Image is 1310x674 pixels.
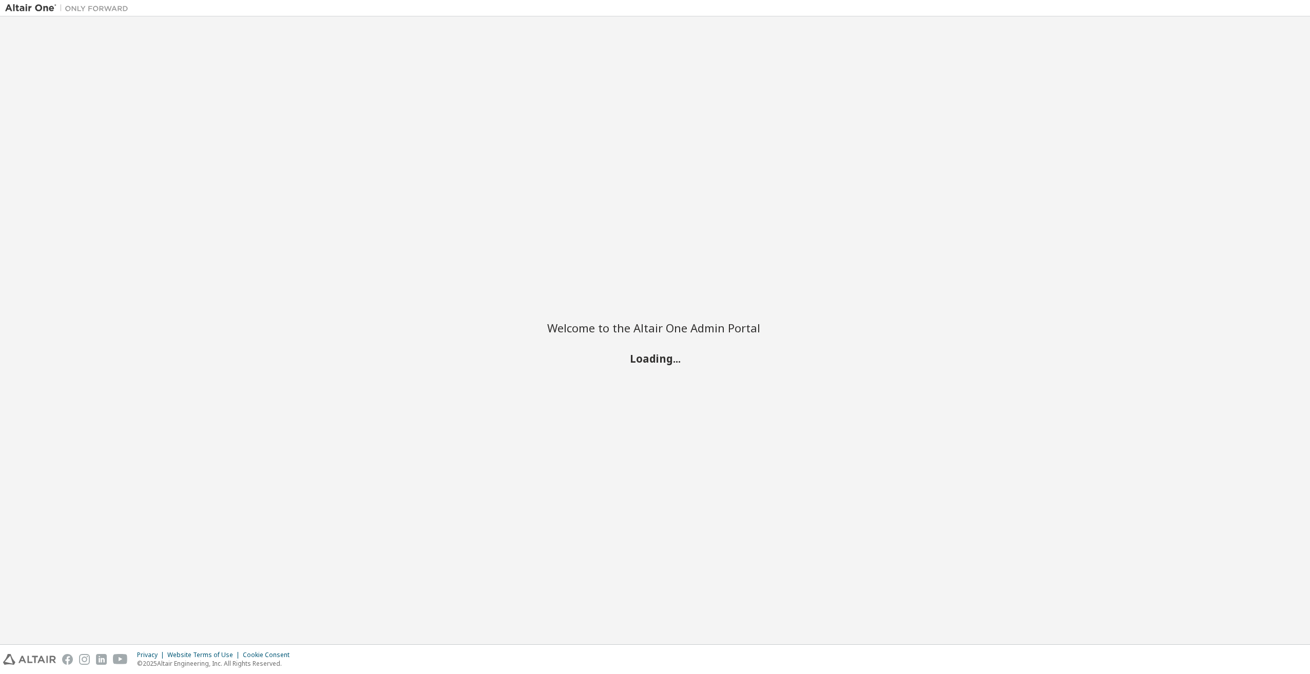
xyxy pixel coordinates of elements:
[113,654,128,665] img: youtube.svg
[5,3,133,13] img: Altair One
[79,654,90,665] img: instagram.svg
[96,654,107,665] img: linkedin.svg
[137,659,296,668] p: © 2025 Altair Engineering, Inc. All Rights Reserved.
[547,321,763,335] h2: Welcome to the Altair One Admin Portal
[3,654,56,665] img: altair_logo.svg
[137,651,167,659] div: Privacy
[547,352,763,365] h2: Loading...
[62,654,73,665] img: facebook.svg
[167,651,243,659] div: Website Terms of Use
[243,651,296,659] div: Cookie Consent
